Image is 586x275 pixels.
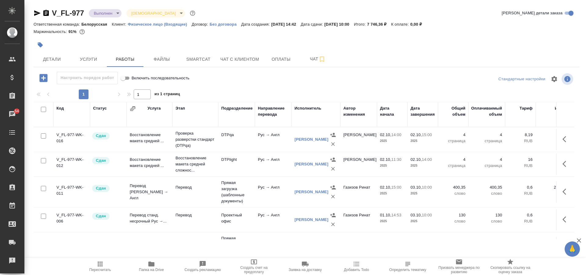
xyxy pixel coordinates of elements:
[380,213,391,217] p: 01.10,
[34,9,41,17] button: Скопировать ссылку для ЯМессенджера
[441,212,465,218] p: 130
[539,157,566,163] p: 64
[441,105,465,118] div: Общий объем
[112,22,128,27] p: Клиент:
[539,190,566,197] p: RUB
[221,105,253,111] div: Подразделение
[11,108,23,114] span: 54
[565,241,580,257] button: 🙏
[472,218,502,224] p: слово
[52,9,84,17] a: V_FL-977
[328,139,338,149] button: Удалить
[56,105,64,111] div: Код
[567,243,577,255] span: 🙏
[422,132,432,137] p: 15:00
[441,138,465,144] p: страница
[380,132,391,137] p: 02.10,
[53,154,90,175] td: V_FL-977-WK-012
[328,211,338,220] button: Назначить
[472,157,502,163] p: 4
[411,105,435,118] div: Дата завершения
[218,154,255,175] td: DTPlight
[539,184,566,190] p: 240,21
[255,237,291,258] td: Рус → Англ
[2,107,23,122] a: 54
[132,75,190,81] span: Включить последовательность
[81,22,112,27] p: Белорусская
[175,105,185,111] div: Этап
[410,22,426,27] p: 0,00 ₽
[328,220,338,229] button: Удалить
[380,185,391,190] p: 02.10,
[328,155,338,164] button: Назначить
[93,105,107,111] div: Статус
[340,209,377,230] td: Газизов Ринат
[303,55,332,63] span: Чат
[328,164,338,173] button: Удалить
[154,90,180,99] span: из 1 страниц
[127,235,172,260] td: Перевод [PERSON_NAME] → Англ
[175,184,215,190] p: Перевод
[210,22,241,27] p: Без договора
[218,177,255,207] td: Прямая загрузка (шаблонные документы)
[34,29,68,34] p: Маржинальность:
[422,157,432,162] p: 14:00
[127,180,172,204] td: Перевод [PERSON_NAME] → Англ
[539,132,566,138] p: 32,76
[340,129,377,150] td: [PERSON_NAME]
[175,130,215,149] p: Проверка разверстки стандарт (DTPqa)
[92,184,124,193] div: Менеджер проверил работу исполнителя, передает ее на следующий этап
[35,72,52,84] button: Добавить работу
[411,157,422,162] p: 02.10,
[96,213,106,219] p: Сдан
[508,190,533,197] p: RUB
[508,212,533,218] p: 0,6
[295,190,328,194] a: [PERSON_NAME]
[295,217,328,222] a: [PERSON_NAME]
[130,106,136,112] button: Сгруппировать
[508,163,533,169] p: RUB
[34,22,81,27] p: Ответственная команда:
[92,11,114,16] button: Выполнен
[340,181,377,203] td: Газизов Ринат
[295,162,328,166] a: [PERSON_NAME]
[472,132,502,138] p: 4
[89,9,121,17] div: Выполнен
[127,209,172,230] td: Перевод станд. несрочный Рус →...
[411,185,422,190] p: 03.10,
[508,218,533,224] p: RUB
[380,163,404,169] p: 2025
[255,209,291,230] td: Рус → Англ
[508,138,533,144] p: RUB
[328,238,338,248] button: Назначить
[318,56,326,63] svg: Подписаться
[472,184,502,190] p: 400,35
[266,56,296,63] span: Оплаты
[218,129,255,150] td: DTPqa
[380,138,404,144] p: 2025
[559,157,573,171] button: Здесь прячутся важные кнопки
[295,105,321,111] div: Исполнитель
[472,163,502,169] p: страница
[126,9,185,17] div: Выполнен
[53,181,90,203] td: V_FL-977-WK-011
[34,38,47,52] button: Добавить тэг
[441,190,465,197] p: слово
[110,56,140,63] span: Работы
[411,163,435,169] p: 2025
[241,22,271,27] p: Дата создания:
[508,157,533,163] p: 16
[271,22,301,27] p: [DATE] 14:42
[502,10,562,16] span: [PERSON_NAME] детали заказа
[559,184,573,199] button: Здесь прячутся важные кнопки
[147,56,176,63] span: Файлы
[471,105,502,118] div: Оплачиваемый объем
[53,129,90,150] td: V_FL-977-WK-016
[147,105,161,111] div: Услуга
[559,132,573,147] button: Здесь прячутся важные кнопки
[175,212,215,218] p: Перевод
[422,185,432,190] p: 10:00
[175,155,215,173] p: Восстановление макета средней сложнос...
[127,129,172,150] td: Восстановление макета средней ...
[74,56,103,63] span: Услуги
